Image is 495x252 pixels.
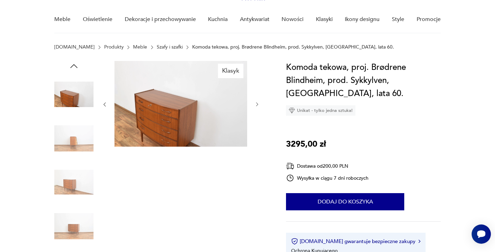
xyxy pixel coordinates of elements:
a: Dekoracje i przechowywanie [125,6,196,33]
button: Dodaj do koszyka [286,193,404,210]
a: Promocje [417,6,441,33]
a: Antykwariat [240,6,269,33]
a: [DOMAIN_NAME] [54,44,95,50]
div: Unikat - tylko jedna sztuka! [286,105,355,116]
p: Komoda tekowa, proj. Brødrene Blindheim, prod. Sykkylven, [GEOGRAPHIC_DATA], lata 60. [192,44,394,50]
img: Ikona strzałki w prawo [418,240,420,243]
div: Dostawa od 200,00 PLN [286,162,368,170]
a: Oświetlenie [83,6,112,33]
button: [DOMAIN_NAME] gwarantuje bezpieczne zakupy [291,238,420,245]
img: Zdjęcie produktu Komoda tekowa, proj. Brødrene Blindheim, prod. Sykkylven, Norwegia, lata 60. [114,61,247,147]
a: Kuchnia [208,6,228,33]
img: Zdjęcie produktu Komoda tekowa, proj. Brødrene Blindheim, prod. Sykkylven, Norwegia, lata 60. [54,162,93,202]
a: Produkty [104,44,124,50]
h1: Komoda tekowa, proj. Brødrene Blindheim, prod. Sykkylven, [GEOGRAPHIC_DATA], lata 60. [286,61,440,100]
div: Wysyłka w ciągu 7 dni roboczych [286,174,368,182]
img: Zdjęcie produktu Komoda tekowa, proj. Brødrene Blindheim, prod. Sykkylven, Norwegia, lata 60. [54,119,93,158]
div: Klasyk [218,64,243,78]
a: Nowości [282,6,304,33]
a: Meble [133,44,147,50]
a: Meble [54,6,70,33]
iframe: Smartsupp widget button [472,224,491,244]
a: Szafy i szafki [157,44,183,50]
img: Ikona dostawy [286,162,294,170]
img: Zdjęcie produktu Komoda tekowa, proj. Brødrene Blindheim, prod. Sykkylven, Norwegia, lata 60. [54,75,93,114]
a: Ikony designu [345,6,379,33]
img: Ikona diamentu [289,107,295,114]
a: Style [392,6,404,33]
img: Zdjęcie produktu Komoda tekowa, proj. Brødrene Blindheim, prod. Sykkylven, Norwegia, lata 60. [54,207,93,246]
a: Klasyki [316,6,333,33]
p: 3295,00 zł [286,138,326,151]
img: Ikona certyfikatu [291,238,298,245]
